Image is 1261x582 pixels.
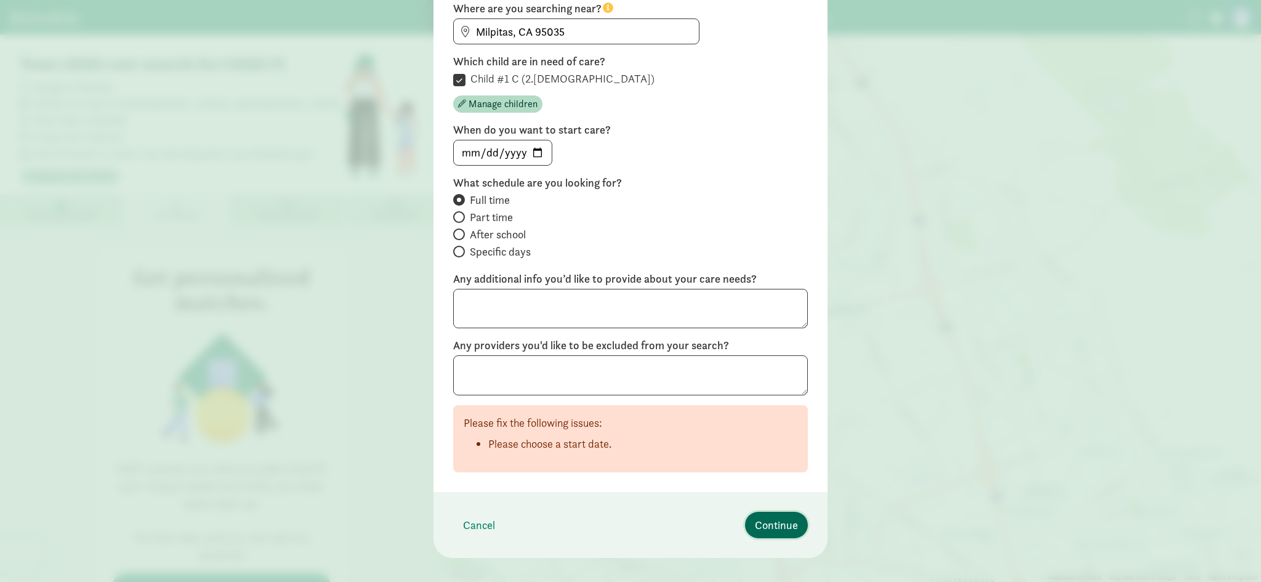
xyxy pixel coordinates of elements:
label: Which child are in need of care? [453,54,808,69]
span: Continue [755,517,798,533]
label: When do you want to start care? [453,123,808,137]
p: Please fix the following issues: [464,416,797,430]
label: Any providers you'd like to be excluded from your search? [453,338,808,353]
button: Manage children [453,95,542,113]
label: Child #1 C (2.[DEMOGRAPHIC_DATA]) [465,71,655,86]
span: Cancel [463,517,495,533]
label: Where are you searching near? [453,1,808,16]
span: After school [470,227,526,242]
input: Find address [454,19,699,44]
span: Full time [470,193,510,208]
li: Please choose a start date. [488,435,797,452]
label: Any additional info you’d like to provide about your care needs? [453,272,808,286]
button: Cancel [453,512,505,538]
span: Part time [470,210,513,225]
span: Manage children [469,97,538,111]
button: Continue [745,512,808,538]
span: Specific days [470,245,531,259]
label: What schedule are you looking for? [453,176,808,190]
